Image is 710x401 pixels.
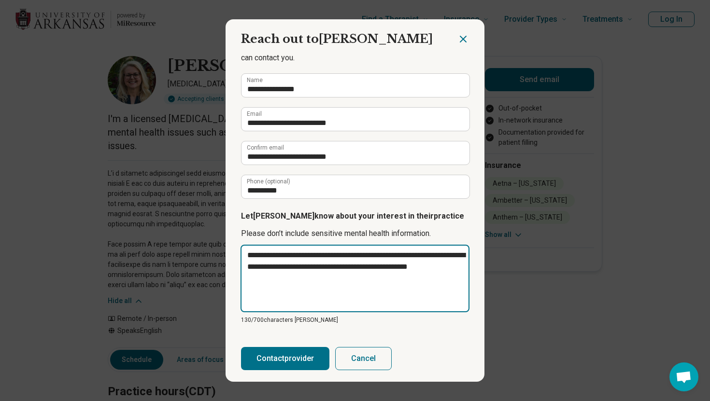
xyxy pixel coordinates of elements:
[335,347,392,370] button: Cancel
[247,179,290,184] label: Phone (optional)
[241,210,469,222] p: Let [PERSON_NAME] know about your interest in their practice
[457,33,469,45] button: Close dialog
[241,347,329,370] button: Contactprovider
[241,32,433,46] span: Reach out to [PERSON_NAME]
[241,316,469,324] p: 130/ 700 characters [PERSON_NAME]
[241,41,469,64] p: This information will only be shared with [PERSON_NAME] so they can contact you.
[247,111,262,117] label: Email
[247,145,284,151] label: Confirm email
[241,228,469,239] p: Please don’t include sensitive mental health information.
[247,77,263,83] label: Name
